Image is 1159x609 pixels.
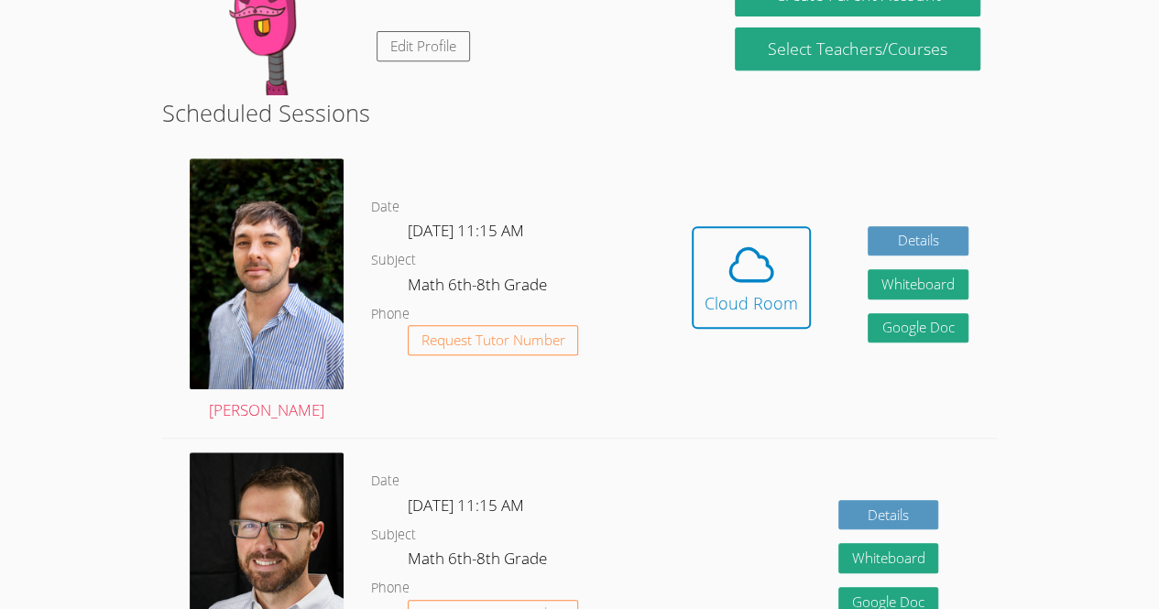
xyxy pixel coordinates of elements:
[371,249,416,272] dt: Subject
[408,495,524,516] span: [DATE] 11:15 AM
[371,196,399,219] dt: Date
[838,543,939,573] button: Whiteboard
[408,220,524,241] span: [DATE] 11:15 AM
[190,158,344,423] a: [PERSON_NAME]
[371,470,399,493] dt: Date
[421,333,565,347] span: Request Tutor Number
[692,226,811,329] button: Cloud Room
[868,269,968,299] button: Whiteboard
[408,272,551,303] dd: Math 6th-8th Grade
[162,95,997,130] h2: Scheduled Sessions
[371,577,410,600] dt: Phone
[408,546,551,577] dd: Math 6th-8th Grade
[377,31,470,61] a: Edit Profile
[838,500,939,530] a: Details
[735,27,979,71] a: Select Teachers/Courses
[408,325,579,355] button: Request Tutor Number
[190,158,344,389] img: profile.jpg
[868,313,968,343] a: Google Doc
[371,303,410,326] dt: Phone
[705,290,798,316] div: Cloud Room
[371,524,416,547] dt: Subject
[868,226,968,256] a: Details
